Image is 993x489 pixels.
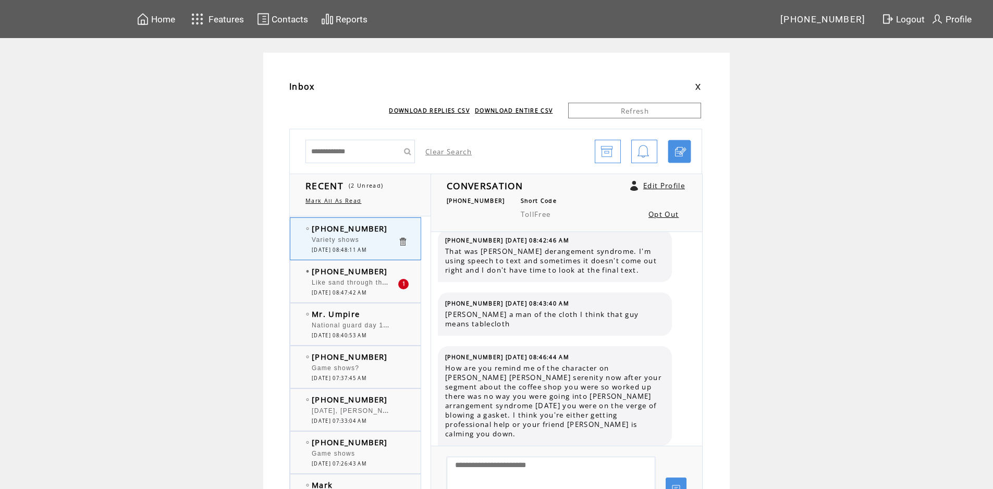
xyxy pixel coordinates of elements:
[896,14,925,25] span: Logout
[306,356,309,358] img: bulletEmpty.png
[306,227,309,230] img: bulletEmpty.png
[521,197,557,204] span: Short Code
[425,147,472,156] a: Clear Search
[445,237,569,244] span: [PHONE_NUMBER] [DATE] 08:42:46 AM
[312,405,550,415] span: [DATE], [PERSON_NAME] & [PERSON_NAME] begins on Prime. Jimo
[445,310,664,328] span: [PERSON_NAME] a man of the cloth I think that guy means tablecloth
[137,13,149,26] img: home.svg
[931,13,943,26] img: profile.svg
[445,353,569,361] span: [PHONE_NUMBER] [DATE] 08:46:44 AM
[399,140,415,163] input: Submit
[312,247,366,253] span: [DATE] 08:48:11 AM
[312,289,366,296] span: [DATE] 08:47:42 AM
[312,437,388,447] span: [PHONE_NUMBER]
[272,14,308,25] span: Contacts
[447,197,505,204] span: [PHONE_NUMBER]
[880,11,929,27] a: Logout
[312,394,388,405] span: [PHONE_NUMBER]
[648,210,679,219] a: Opt Out
[305,197,361,204] a: Mark All As Read
[312,450,355,457] span: Game shows
[929,11,973,27] a: Profile
[305,179,344,192] span: RECENT
[475,107,553,114] a: DOWNLOAD ENTIRE CSV
[255,11,310,27] a: Contacts
[568,103,701,118] a: Refresh
[306,398,309,401] img: bulletEmpty.png
[306,441,309,444] img: bulletEmpty.png
[257,13,269,26] img: contacts.svg
[389,107,470,114] a: DOWNLOAD REPLIES CSV
[151,14,175,25] span: Home
[312,364,359,372] span: Game shows?
[289,81,315,92] span: Inbox
[881,13,894,26] img: exit.svg
[312,266,388,276] span: [PHONE_NUMBER]
[336,14,367,25] span: Reports
[188,10,206,28] img: features.svg
[312,276,519,287] span: Like sand through the hourglass so are the days of our lives
[445,363,664,438] span: How are you remind me of the character on [PERSON_NAME] [PERSON_NAME] serenity now after your seg...
[306,484,309,486] img: bulletEmpty.png
[312,351,388,362] span: [PHONE_NUMBER]
[521,210,551,219] span: TollFree
[321,13,334,26] img: chart.svg
[312,375,366,382] span: [DATE] 07:37:45 AM
[643,181,685,190] a: Edit Profile
[946,14,972,25] span: Profile
[445,247,664,275] span: That was [PERSON_NAME] derangement syndrome. I'm using speech to text and sometimes it doesn't co...
[349,182,383,189] span: (2 Unread)
[306,270,309,273] img: bulletFull.png
[398,279,409,289] div: 1
[135,11,177,27] a: Home
[312,223,388,234] span: [PHONE_NUMBER]
[209,14,244,25] span: Features
[637,140,649,164] img: bell.png
[398,237,408,247] a: Click to delete these messgaes
[306,313,309,315] img: bulletEmpty.png
[312,460,366,467] span: [DATE] 07:26:43 AM
[780,14,866,25] span: [PHONE_NUMBER]
[320,11,369,27] a: Reports
[312,236,359,243] span: Variety shows
[445,300,569,307] span: [PHONE_NUMBER] [DATE] 08:43:40 AM
[312,332,366,339] span: [DATE] 08:40:53 AM
[668,140,691,163] a: Click to start a chat with mobile number by SMS
[600,140,613,164] img: archive.png
[312,418,366,424] span: [DATE] 07:33:04 AM
[187,9,246,29] a: Features
[312,309,360,319] span: Mr. Umpire
[630,181,638,191] a: Click to edit user profile
[447,179,523,192] span: CONVERSATION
